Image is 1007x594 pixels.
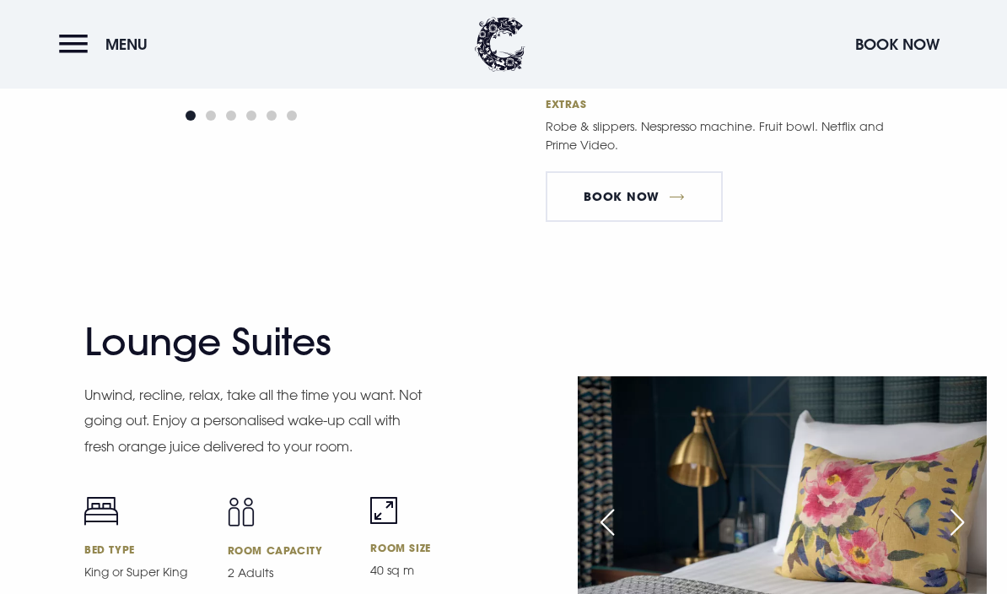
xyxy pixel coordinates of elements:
img: Clandeboye Lodge [475,17,525,72]
button: Book Now [847,26,948,62]
button: Menu [59,26,156,62]
p: Robe & slippers. Nespresso machine. Fruit bowl. Netflix and Prime Video. [546,117,891,154]
h6: Extras [546,97,987,111]
p: 40 sq m [370,561,493,580]
p: Unwind, recline, relax, take all the time you want. Not going out. Enjoy a personalised wake-up c... [84,382,430,459]
span: Go to slide 5 [267,111,277,121]
img: Capacity icon [228,497,255,526]
span: Go to slide 3 [226,111,236,121]
p: 2 Adults [228,564,351,582]
img: Bed icon [84,497,118,526]
span: Menu [105,35,148,54]
div: Previous slide [586,504,628,541]
img: Room size icon [370,497,397,524]
span: Go to slide 2 [206,111,216,121]
div: Next slide [936,504,978,541]
h6: Room Capacity [228,543,351,557]
h6: Room Size [370,541,493,554]
h6: Bed Type [84,543,207,556]
span: Go to slide 6 [287,111,297,121]
span: Go to slide 4 [246,111,256,121]
a: BOOK NOW [546,171,723,222]
span: Go to slide 1 [186,111,196,121]
p: King or Super King [84,563,207,581]
h2: Lounge Suites [84,320,413,364]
